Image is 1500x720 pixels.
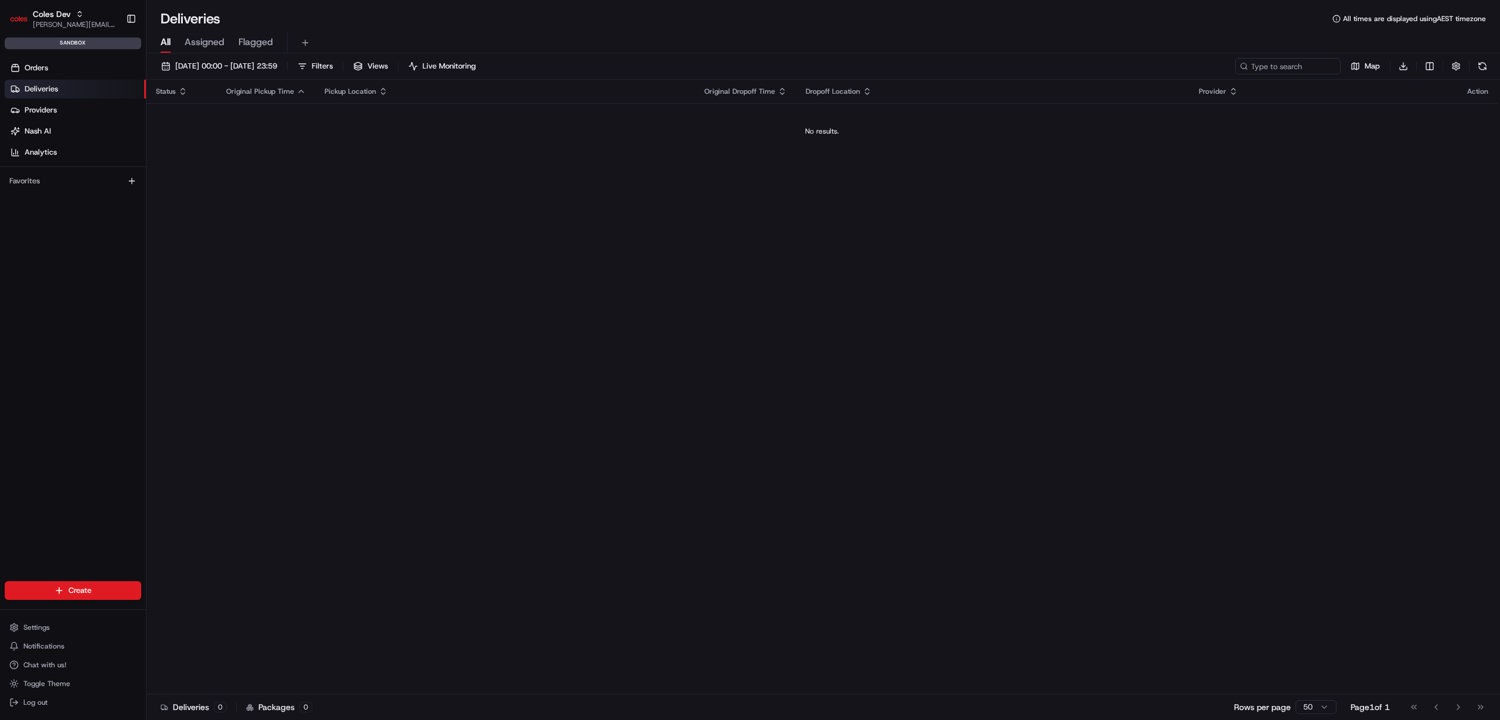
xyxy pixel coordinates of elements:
span: Map [1365,61,1380,71]
button: Live Monitoring [403,58,481,74]
button: Coles Dev [33,8,71,20]
span: All [161,35,171,49]
span: Analytics [25,147,57,158]
span: Original Pickup Time [226,87,294,96]
div: No results. [151,127,1493,136]
button: Chat with us! [5,657,141,673]
div: Packages [246,701,312,713]
a: Nash AI [5,122,146,141]
span: Original Dropoff Time [704,87,775,96]
span: Log out [23,698,47,707]
span: All times are displayed using AEST timezone [1343,14,1486,23]
button: Refresh [1474,58,1491,74]
span: Assigned [185,35,224,49]
div: Page 1 of 1 [1351,701,1390,713]
span: Live Monitoring [422,61,476,71]
button: Views [348,58,393,74]
img: Coles Dev [9,9,28,28]
div: 0 [299,702,312,712]
button: Toggle Theme [5,675,141,692]
span: Settings [23,623,50,632]
button: [DATE] 00:00 - [DATE] 23:59 [156,58,282,74]
span: Nash AI [25,126,51,137]
div: 0 [214,702,227,712]
span: Filters [312,61,333,71]
button: Notifications [5,638,141,654]
a: Providers [5,101,146,120]
a: Analytics [5,143,146,162]
span: Pickup Location [325,87,376,96]
button: [PERSON_NAME][EMAIL_ADDRESS][PERSON_NAME][DOMAIN_NAME] [33,20,117,29]
span: Flagged [238,35,273,49]
span: Deliveries [25,84,58,94]
input: Type to search [1235,58,1341,74]
div: sandbox [5,37,141,49]
span: Chat with us! [23,660,66,670]
div: Action [1467,87,1488,96]
button: Settings [5,619,141,636]
span: Notifications [23,641,64,651]
span: Orders [25,63,48,73]
span: [DATE] 00:00 - [DATE] 23:59 [175,61,277,71]
span: Provider [1199,87,1226,96]
span: Toggle Theme [23,679,70,688]
a: Orders [5,59,146,77]
p: Rows per page [1234,701,1291,713]
span: Status [156,87,176,96]
div: Favorites [5,172,141,190]
span: Create [69,585,91,596]
span: Dropoff Location [806,87,860,96]
button: Create [5,581,141,600]
span: Providers [25,105,57,115]
button: Filters [292,58,338,74]
button: Coles DevColes Dev[PERSON_NAME][EMAIL_ADDRESS][PERSON_NAME][DOMAIN_NAME] [5,5,121,33]
a: Deliveries [5,80,146,98]
h1: Deliveries [161,9,220,28]
button: Log out [5,694,141,711]
span: Views [367,61,388,71]
div: Deliveries [161,701,227,713]
button: Map [1345,58,1385,74]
